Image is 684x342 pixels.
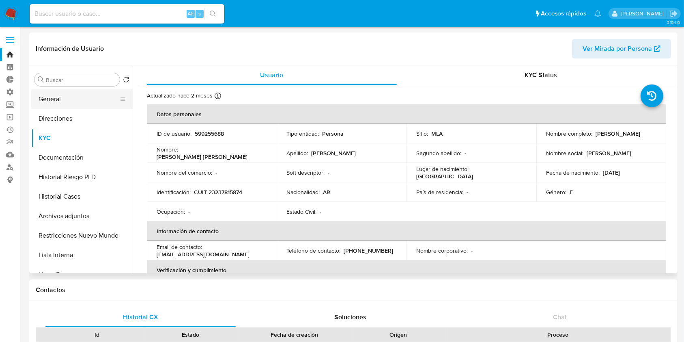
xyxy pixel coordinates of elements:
span: Soluciones [334,312,366,322]
button: Documentación [31,148,133,167]
p: [EMAIL_ADDRESS][DOMAIN_NAME] [157,251,250,258]
p: [PERSON_NAME] [596,130,640,137]
th: Verificación y cumplimiento [147,260,666,280]
button: Historial Casos [31,187,133,206]
p: - [467,188,468,196]
p: Email de contacto : [157,243,202,251]
p: Lugar de nacimiento : [416,165,469,173]
p: [GEOGRAPHIC_DATA] [416,173,473,180]
button: search-icon [204,8,221,19]
p: Nombre corporativo : [416,247,468,254]
p: Persona [322,130,344,137]
p: Nombre completo : [546,130,592,137]
p: [PERSON_NAME] [311,149,356,157]
p: [PHONE_NUMBER] [344,247,393,254]
p: Género : [546,188,566,196]
p: Identificación : [157,188,191,196]
p: Ocupación : [157,208,185,215]
button: General [31,89,126,109]
p: - [215,169,217,176]
p: [PERSON_NAME] [PERSON_NAME] [157,153,247,160]
button: Direcciones [31,109,133,128]
p: AR [323,188,330,196]
button: Historial Riesgo PLD [31,167,133,187]
button: Volver al orden por defecto [123,76,129,85]
p: Nombre : [157,146,178,153]
p: CUIT 23237815874 [194,188,242,196]
span: Usuario [260,70,283,80]
p: Nombre social : [546,149,583,157]
p: [DATE] [603,169,620,176]
input: Buscar usuario o caso... [30,9,224,19]
div: Origen [357,331,439,339]
p: Segundo apellido : [416,149,461,157]
span: Accesos rápidos [541,9,586,18]
h1: Contactos [36,286,671,294]
button: Archivos adjuntos [31,206,133,226]
p: Actualizado hace 2 meses [147,92,213,100]
p: - [328,169,329,176]
p: País de residencia : [416,188,463,196]
th: Datos personales [147,104,666,124]
p: [PERSON_NAME] [587,149,631,157]
span: Chat [553,312,567,322]
p: Nacionalidad : [286,188,320,196]
p: Estado Civil : [286,208,316,215]
p: - [320,208,321,215]
th: Información de contacto [147,221,666,241]
span: Historial CX [123,312,158,322]
button: Buscar [38,76,44,83]
button: Listas Externas [31,265,133,284]
p: Apellido : [286,149,308,157]
p: Soft descriptor : [286,169,325,176]
div: Estado [150,331,232,339]
span: s [198,10,201,17]
p: ignacio.bagnardi@mercadolibre.com [621,10,667,17]
div: Id [56,331,138,339]
p: - [465,149,466,157]
button: Ver Mirada por Persona [572,39,671,58]
input: Buscar [46,76,116,84]
p: Tipo entidad : [286,130,319,137]
p: 599255688 [195,130,224,137]
button: KYC [31,128,133,148]
h1: Información de Usuario [36,45,104,53]
a: Notificaciones [594,10,601,17]
span: KYC Status [525,70,557,80]
div: Proceso [451,331,665,339]
p: F [570,188,573,196]
p: Sitio : [416,130,428,137]
span: Alt [187,10,194,17]
p: Teléfono de contacto : [286,247,340,254]
p: MLA [431,130,443,137]
p: - [188,208,190,215]
p: Nombre del comercio : [157,169,212,176]
p: - [471,247,473,254]
span: Ver Mirada por Persona [583,39,652,58]
a: Salir [669,9,678,18]
button: Restricciones Nuevo Mundo [31,226,133,245]
p: Fecha de nacimiento : [546,169,600,176]
button: Lista Interna [31,245,133,265]
div: Fecha de creación [243,331,346,339]
p: ID de usuario : [157,130,191,137]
